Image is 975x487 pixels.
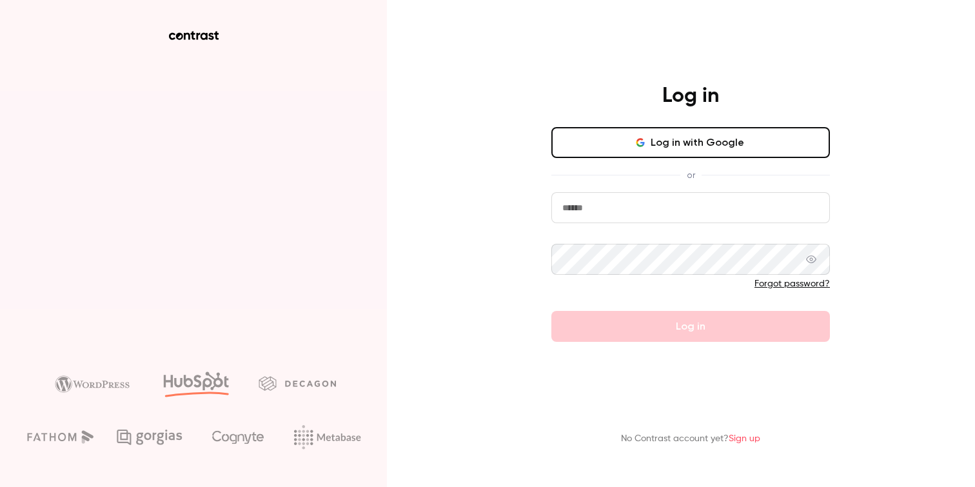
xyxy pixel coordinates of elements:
[729,434,760,443] a: Sign up
[259,376,336,390] img: decagon
[754,279,830,288] a: Forgot password?
[551,127,830,158] button: Log in with Google
[621,432,760,446] p: No Contrast account yet?
[680,168,702,182] span: or
[662,83,719,109] h4: Log in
